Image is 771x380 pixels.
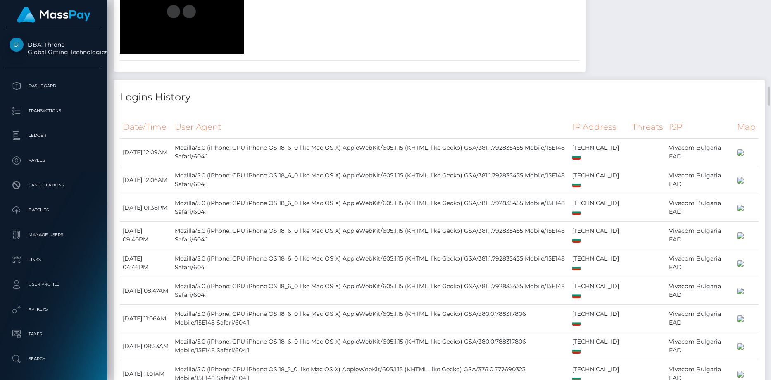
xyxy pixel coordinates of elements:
td: [DATE] 04:46PM [120,249,172,277]
td: [TECHNICAL_ID] [569,332,629,360]
td: [DATE] 11:06AM [120,305,172,332]
th: IP Address [569,116,629,139]
p: Ledger [10,129,98,142]
img: bg.png [572,320,581,325]
img: 200x100 [737,371,744,378]
a: Batches [6,200,101,220]
img: 200x100 [737,177,744,184]
img: bg.png [572,237,581,242]
p: User Profile [10,278,98,291]
img: bg.png [572,154,581,159]
td: Vivacom Bulgaria EAD [666,139,734,166]
td: [DATE] 09:40PM [120,222,172,249]
p: API Keys [10,303,98,315]
img: bg.png [572,348,581,353]
td: Mozilla/5.0 (iPhone; CPU iPhone OS 18_6_0 like Mac OS X) AppleWebKit/605.1.15 (KHTML, like Gecko)... [172,194,569,222]
td: Mozilla/5.0 (iPhone; CPU iPhone OS 18_6_0 like Mac OS X) AppleWebKit/605.1.15 (KHTML, like Gecko)... [172,277,569,305]
p: Cancellations [10,179,98,191]
a: API Keys [6,299,101,320]
a: Transactions [6,100,101,121]
td: [TECHNICAL_ID] [569,139,629,166]
img: Global Gifting Technologies Inc [10,38,24,52]
a: Manage Users [6,225,101,245]
td: Vivacom Bulgaria EAD [666,305,734,332]
td: Vivacom Bulgaria EAD [666,166,734,194]
td: [TECHNICAL_ID] [569,277,629,305]
td: Vivacom Bulgaria EAD [666,277,734,305]
p: Batches [10,204,98,216]
img: MassPay Logo [17,7,90,23]
td: Vivacom Bulgaria EAD [666,332,734,360]
p: Transactions [10,105,98,117]
p: Manage Users [10,229,98,241]
td: Mozilla/5.0 (iPhone; CPU iPhone OS 18_6_0 like Mac OS X) AppleWebKit/605.1.15 (KHTML, like Gecko)... [172,139,569,166]
img: bg.png [572,265,581,270]
td: [TECHNICAL_ID] [569,166,629,194]
a: Payees [6,150,101,171]
th: Threats [629,116,666,139]
img: bg.png [572,182,581,187]
td: [TECHNICAL_ID] [569,305,629,332]
p: Payees [10,154,98,167]
td: [DATE] 08:47AM [120,277,172,305]
img: bg.png [572,293,581,298]
td: Mozilla/5.0 (iPhone; CPU iPhone OS 18_6_0 like Mac OS X) AppleWebKit/605.1.15 (KHTML, like Gecko)... [172,305,569,332]
th: Date/Time [120,116,172,139]
img: 200x100 [737,260,744,267]
td: Mozilla/5.0 (iPhone; CPU iPhone OS 18_6_0 like Mac OS X) AppleWebKit/605.1.15 (KHTML, like Gecko)... [172,222,569,249]
td: [DATE] 12:09AM [120,139,172,166]
a: Ledger [6,125,101,146]
img: 200x100 [737,149,744,156]
td: Vivacom Bulgaria EAD [666,249,734,277]
p: Links [10,253,98,266]
a: Search [6,349,101,369]
img: 200x100 [737,288,744,294]
img: bg.png [572,210,581,215]
td: Vivacom Bulgaria EAD [666,222,734,249]
img: 200x100 [737,343,744,350]
a: Links [6,249,101,270]
td: [TECHNICAL_ID] [569,222,629,249]
th: Map [734,116,759,139]
img: 200x100 [737,205,744,211]
p: Taxes [10,328,98,340]
span: DBA: Throne Global Gifting Technologies Inc [6,41,101,56]
img: 200x100 [737,232,744,239]
a: Dashboard [6,76,101,96]
td: [DATE] 12:06AM [120,166,172,194]
h4: Logins History [120,90,759,105]
td: [DATE] 01:38PM [120,194,172,222]
th: User Agent [172,116,569,139]
p: Dashboard [10,80,98,92]
td: Mozilla/5.0 (iPhone; CPU iPhone OS 18_6_0 like Mac OS X) AppleWebKit/605.1.15 (KHTML, like Gecko)... [172,166,569,194]
a: Taxes [6,324,101,344]
a: Cancellations [6,175,101,196]
td: Vivacom Bulgaria EAD [666,194,734,222]
td: [TECHNICAL_ID] [569,194,629,222]
td: Mozilla/5.0 (iPhone; CPU iPhone OS 18_6_0 like Mac OS X) AppleWebKit/605.1.15 (KHTML, like Gecko)... [172,332,569,360]
img: 200x100 [737,315,744,322]
td: Mozilla/5.0 (iPhone; CPU iPhone OS 18_6_0 like Mac OS X) AppleWebKit/605.1.15 (KHTML, like Gecko)... [172,249,569,277]
td: [TECHNICAL_ID] [569,249,629,277]
th: ISP [666,116,734,139]
td: [DATE] 08:53AM [120,332,172,360]
a: User Profile [6,274,101,295]
p: Search [10,353,98,365]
